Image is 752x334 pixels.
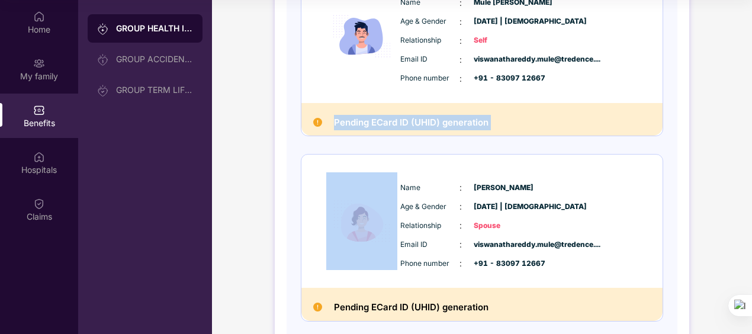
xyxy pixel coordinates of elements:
[459,219,462,232] span: :
[33,57,45,69] img: svg+xml;base64,PHN2ZyB3aWR0aD0iMjAiIGhlaWdodD0iMjAiIHZpZXdCb3g9IjAgMCAyMCAyMCIgZmlsbD0ibm9uZSIgeG...
[400,239,459,250] span: Email ID
[474,16,533,27] span: [DATE] | [DEMOGRAPHIC_DATA]
[400,220,459,232] span: Relationship
[474,182,533,194] span: [PERSON_NAME]
[474,239,533,250] span: viswanathareddy.mule@tredence....
[400,258,459,269] span: Phone number
[116,85,193,95] div: GROUP TERM LIFE INSURANCE
[33,198,45,210] img: svg+xml;base64,PHN2ZyBpZD0iQ2xhaW0iIHhtbG5zPSJodHRwOi8vd3d3LnczLm9yZy8yMDAwL3N2ZyIgd2lkdGg9IjIwIi...
[459,53,462,66] span: :
[459,72,462,85] span: :
[474,73,533,84] span: +91 - 83097 12667
[474,258,533,269] span: +91 - 83097 12667
[33,11,45,23] img: svg+xml;base64,PHN2ZyBpZD0iSG9tZSIgeG1sbnM9Imh0dHA6Ly93d3cudzMub3JnLzIwMDAvc3ZnIiB3aWR0aD0iMjAiIG...
[116,23,193,34] div: GROUP HEALTH INSURANCE
[459,257,462,270] span: :
[334,300,489,315] h2: Pending ECard ID (UHID) generation
[326,172,397,270] img: icon
[97,85,109,97] img: svg+xml;base64,PHN2ZyB3aWR0aD0iMjAiIGhlaWdodD0iMjAiIHZpZXdCb3g9IjAgMCAyMCAyMCIgZmlsbD0ibm9uZSIgeG...
[400,54,459,65] span: Email ID
[33,151,45,163] img: svg+xml;base64,PHN2ZyBpZD0iSG9zcGl0YWxzIiB4bWxucz0iaHR0cDovL3d3dy53My5vcmcvMjAwMC9zdmciIHdpZHRoPS...
[97,54,109,66] img: svg+xml;base64,PHN2ZyB3aWR0aD0iMjAiIGhlaWdodD0iMjAiIHZpZXdCb3g9IjAgMCAyMCAyMCIgZmlsbD0ibm9uZSIgeG...
[400,182,459,194] span: Name
[97,23,109,35] img: svg+xml;base64,PHN2ZyB3aWR0aD0iMjAiIGhlaWdodD0iMjAiIHZpZXdCb3g9IjAgMCAyMCAyMCIgZmlsbD0ibm9uZSIgeG...
[459,34,462,47] span: :
[474,201,533,213] span: [DATE] | [DEMOGRAPHIC_DATA]
[459,238,462,251] span: :
[33,104,45,116] img: svg+xml;base64,PHN2ZyBpZD0iQmVuZWZpdHMiIHhtbG5zPSJodHRwOi8vd3d3LnczLm9yZy8yMDAwL3N2ZyIgd2lkdGg9Ij...
[474,54,533,65] span: viswanathareddy.mule@tredence....
[400,201,459,213] span: Age & Gender
[334,115,489,130] h2: Pending ECard ID (UHID) generation
[474,220,533,232] span: Spouse
[116,54,193,64] div: GROUP ACCIDENTAL INSURANCE
[459,200,462,213] span: :
[459,181,462,194] span: :
[313,303,322,311] img: Pending
[400,16,459,27] span: Age & Gender
[313,118,322,127] img: Pending
[400,35,459,46] span: Relationship
[400,73,459,84] span: Phone number
[474,35,533,46] span: Self
[459,15,462,28] span: :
